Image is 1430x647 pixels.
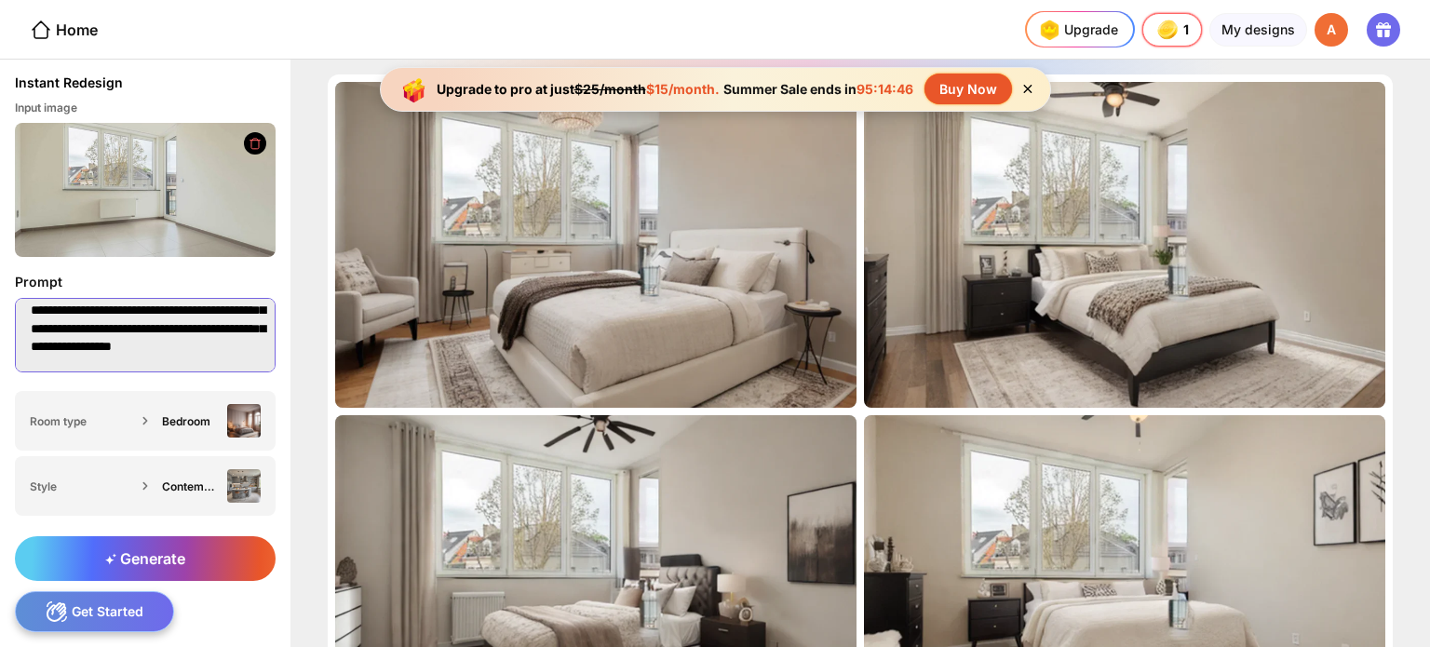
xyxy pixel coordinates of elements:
[30,19,98,41] div: Home
[924,74,1012,104] div: Buy Now
[15,101,276,115] div: Input image
[15,272,276,292] div: Prompt
[15,74,123,91] div: Instant Redesign
[1183,22,1191,37] span: 1
[1315,13,1348,47] div: A
[162,479,220,493] div: Contemporary
[15,591,174,632] div: Get Started
[646,81,720,97] span: $15/month.
[857,81,913,97] span: 95:14:46
[574,81,646,97] span: $25/month
[437,81,720,97] div: Upgrade to pro at just
[1209,13,1307,47] div: My designs
[396,71,433,108] img: upgrade-banner-new-year-icon.gif
[162,414,220,428] div: Bedroom
[30,414,136,428] div: Room type
[720,81,917,97] div: Summer Sale ends in
[1034,15,1064,45] img: upgrade-nav-btn-icon.gif
[105,549,185,568] span: Generate
[1034,15,1118,45] div: Upgrade
[30,479,136,493] div: Style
